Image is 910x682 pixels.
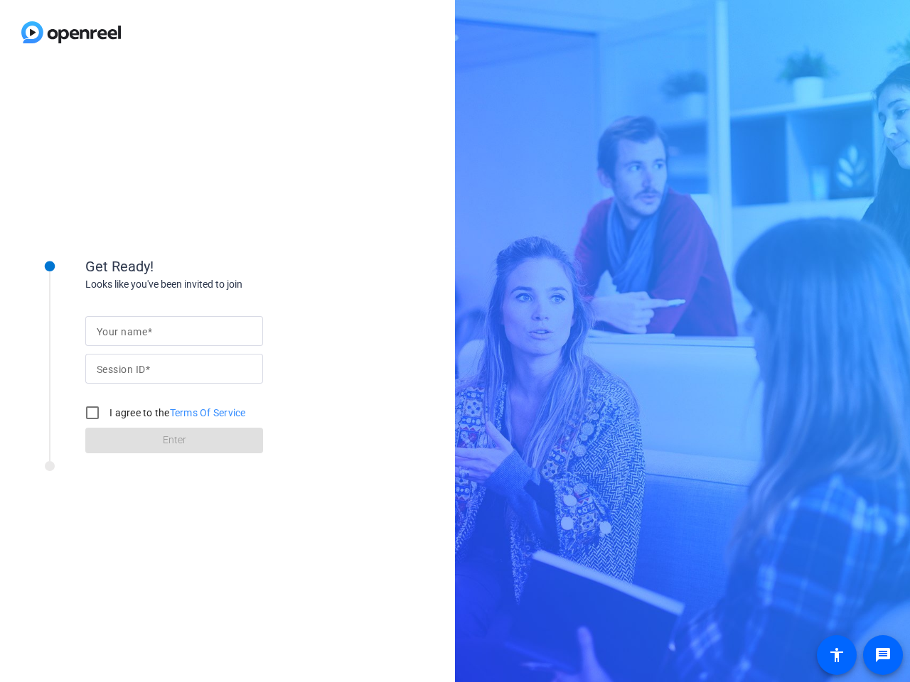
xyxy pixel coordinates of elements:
[170,407,246,418] a: Terms Of Service
[97,364,145,375] mat-label: Session ID
[97,326,147,337] mat-label: Your name
[85,277,370,292] div: Looks like you've been invited to join
[828,646,845,664] mat-icon: accessibility
[874,646,892,664] mat-icon: message
[85,256,370,277] div: Get Ready!
[107,406,246,420] label: I agree to the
